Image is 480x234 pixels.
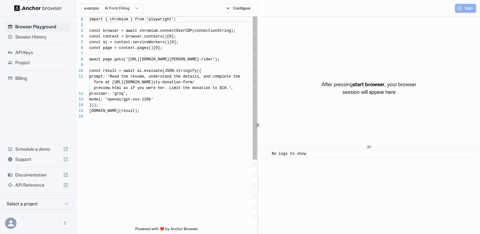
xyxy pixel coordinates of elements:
[76,17,83,22] div: 1
[89,109,139,113] span: [DOMAIN_NAME](result);
[264,151,267,157] span: ​
[5,58,71,68] div: Project
[89,57,199,62] span: await page.goto('[URL][DOMAIN_NAME][PERSON_NAME]
[94,86,208,90] span: preview.html as if you were her. Limit the donatio
[199,74,240,79] span: , and complete the
[153,80,195,85] span: ity-donation-form/
[15,24,68,30] span: Browser Playground
[223,4,254,13] button: Configure
[89,34,176,39] span: const context = browser.contexts()[0];
[353,81,384,87] span: start browser
[135,226,198,234] span: Powered with ❤️ by Anchor Browser
[94,80,153,85] span: form at [URL][DOMAIN_NAME]
[203,29,236,33] span: ectionString);
[5,73,71,83] div: Billing
[322,80,416,96] p: After pressing , your browser session will appear here
[5,32,71,42] div: Session History
[5,47,71,58] div: API Keys
[59,217,71,229] button: Open menu
[89,103,98,107] span: }));
[89,46,162,50] span: const page = context.pages()[0];
[76,108,83,114] div: 15
[272,152,306,156] span: No logs to show
[76,22,83,28] div: 2
[76,62,83,68] div: 9
[89,40,178,45] span: const ai = context.serviceWorkers()[0];
[15,172,61,178] span: Documentation
[199,57,220,62] span: -rider');
[76,45,83,51] div: 6
[15,75,68,81] span: Billing
[5,144,71,154] div: Schedule a demo
[5,22,71,32] div: Browser Playground
[76,68,83,74] div: 10
[89,17,176,22] span: import { chromium } from 'playwright';
[89,97,153,102] span: model: 'openai/gpt-oss-120b'
[76,39,83,45] div: 5
[15,34,68,40] span: Session History
[89,92,128,96] span: provider: 'groq',
[208,86,233,90] span: n to $10.',
[76,74,83,79] div: 11
[76,102,83,108] div: 14
[89,69,201,73] span: const result = await ai.evaluate(JSON.stringify({
[5,180,71,190] div: API Reference
[76,97,83,102] div: 13
[5,170,71,180] div: Documentation
[76,91,83,97] div: 12
[15,182,61,188] span: API Reference
[15,59,68,66] span: Project
[15,156,61,162] span: Support
[15,146,61,152] span: Schedule a demo
[76,28,83,34] div: 3
[14,5,62,11] img: Anchor Logo
[76,51,83,57] div: 7
[89,29,203,33] span: const browser = await chromium.connectOverCDP(conn
[84,6,100,11] span: example:
[76,57,83,62] div: 8
[76,114,83,120] div: 16
[5,154,71,164] div: Support
[15,49,68,56] span: API Keys
[76,34,83,39] div: 4
[89,74,199,79] span: prompt: 'Read the resume, understand the details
